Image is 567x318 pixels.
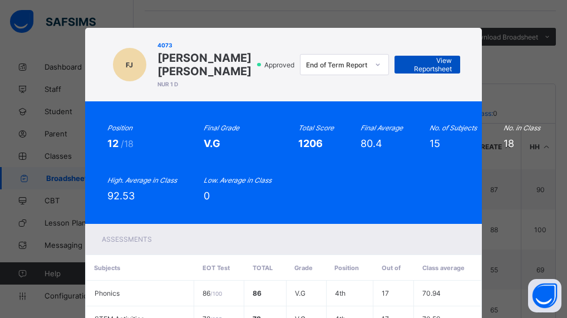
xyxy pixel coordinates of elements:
span: 0 [204,190,210,202]
span: 92.53 [107,190,135,202]
button: Open asap [528,279,561,312]
i: Final Average [361,124,403,132]
span: Phonics [95,289,120,297]
i: Final Grade [204,124,239,132]
div: End of Term Report [306,61,368,69]
span: Out of [382,264,401,272]
span: EOT Test [203,264,230,272]
span: 12 [107,138,121,149]
span: [PERSON_NAME] [PERSON_NAME] [157,51,252,78]
span: 86 [203,289,222,297]
span: 86 [253,289,262,297]
span: 70.94 [422,289,441,297]
span: V.G [204,138,220,149]
span: 15 [430,138,440,149]
i: Position [107,124,132,132]
span: Total [253,264,273,272]
span: FJ [126,61,133,69]
span: / 100 [210,290,222,297]
span: 80.4 [361,138,382,149]
span: Grade [294,264,313,272]
span: NUR 1 D [157,81,252,87]
i: Total Score [298,124,334,132]
span: 17 [382,289,389,297]
span: Assessments [102,235,152,243]
i: High. Average in Class [107,176,177,184]
span: /18 [121,138,134,149]
span: Subjects [94,264,120,272]
i: No. in Class [504,124,540,132]
span: Class average [422,264,465,272]
i: Low. Average in Class [204,176,272,184]
span: Position [334,264,359,272]
i: No. of Subjects [430,124,477,132]
span: 1206 [298,138,323,149]
span: 4th [335,289,346,297]
span: Approved [263,61,298,69]
span: View Reportsheet [403,56,452,73]
span: 18 [504,138,514,149]
span: V.G [295,289,305,297]
span: 4073 [157,42,252,48]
